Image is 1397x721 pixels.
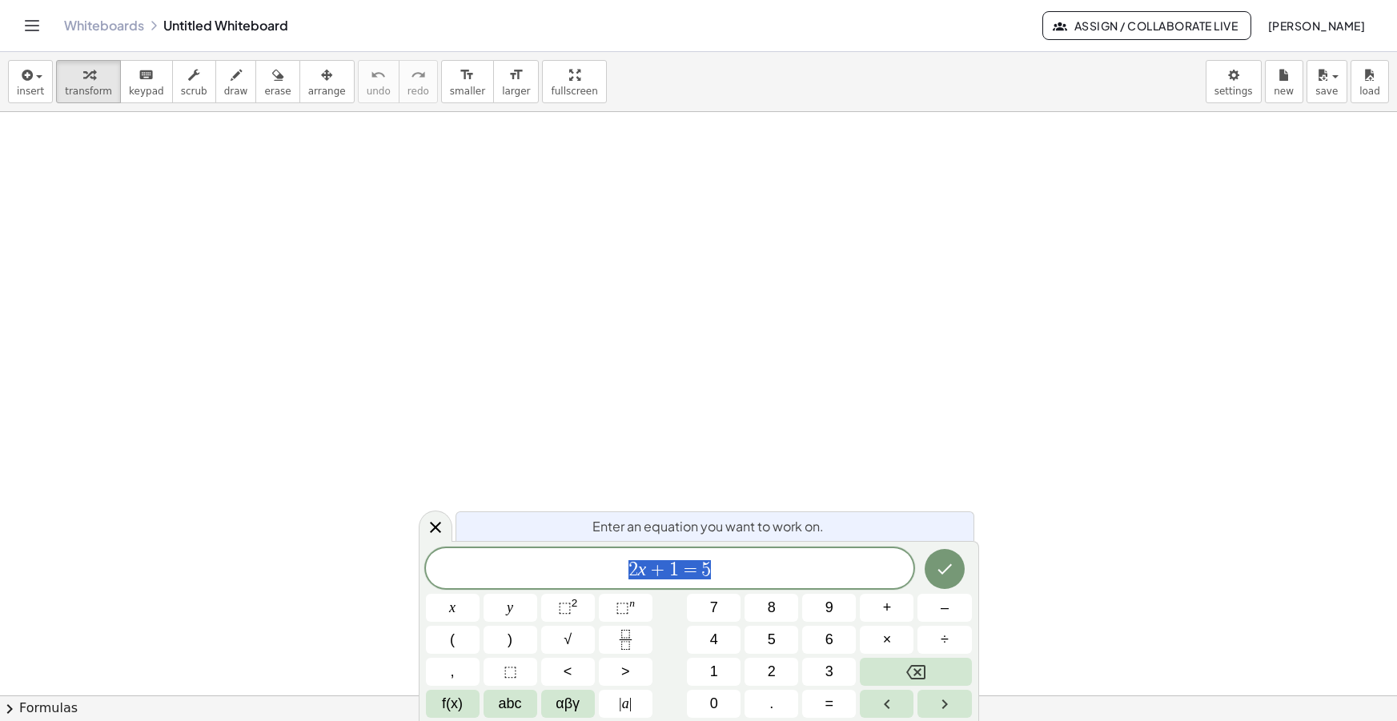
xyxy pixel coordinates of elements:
span: a [619,693,632,715]
button: transform [56,60,121,103]
span: smaller [450,86,485,97]
button: Done [925,549,965,589]
button: draw [215,60,257,103]
span: 6 [825,629,833,651]
button: [PERSON_NAME] [1254,11,1378,40]
span: ⬚ [504,661,517,683]
button: Plus [860,594,913,622]
button: 2 [745,658,798,686]
button: keyboardkeypad [120,60,173,103]
button: load [1351,60,1389,103]
i: format_size [460,66,475,85]
button: Greek alphabet [541,690,595,718]
button: x [426,594,480,622]
button: Absolute value [599,690,652,718]
span: ⬚ [616,599,629,615]
span: keypad [129,86,164,97]
i: redo [411,66,426,85]
button: Alphabet [484,690,537,718]
span: Enter an equation you want to work on. [592,517,824,536]
button: format_sizelarger [493,60,539,103]
button: 7 [687,594,741,622]
span: > [621,661,630,683]
button: save [1307,60,1347,103]
span: ( [450,629,455,651]
span: αβγ [556,693,580,715]
sup: 2 [572,597,578,609]
button: Backspace [860,658,971,686]
button: erase [255,60,299,103]
span: 1 [669,560,679,579]
span: load [1359,86,1380,97]
span: save [1315,86,1338,97]
sup: n [629,597,635,609]
i: keyboard [138,66,154,85]
span: 2 [768,661,776,683]
button: Superscript [599,594,652,622]
span: – [941,597,949,619]
span: 5 [701,560,711,579]
span: 4 [710,629,718,651]
button: 6 [802,626,856,654]
button: 0 [687,690,741,718]
span: √ [564,629,572,651]
button: Placeholder [484,658,537,686]
button: undoundo [358,60,399,103]
span: f(x) [442,693,463,715]
span: arrange [308,86,346,97]
a: Whiteboards [64,18,144,34]
button: format_sizesmaller [441,60,494,103]
span: 2 [628,560,638,579]
span: = [679,560,702,579]
button: Toggle navigation [19,13,45,38]
button: Assign / Collaborate Live [1042,11,1251,40]
button: ( [426,626,480,654]
button: y [484,594,537,622]
span: . [769,693,773,715]
span: , [451,661,455,683]
span: insert [17,86,44,97]
span: abc [499,693,522,715]
button: new [1265,60,1303,103]
button: Minus [917,594,971,622]
button: settings [1206,60,1262,103]
span: = [825,693,834,715]
span: x [449,597,456,619]
span: ) [508,629,512,651]
span: + [883,597,892,619]
span: ⬚ [558,599,572,615]
span: 3 [825,661,833,683]
span: × [883,629,892,651]
span: ÷ [941,629,949,651]
i: format_size [508,66,524,85]
button: . [745,690,798,718]
span: | [629,695,632,711]
button: Functions [426,690,480,718]
button: Square root [541,626,595,654]
button: Squared [541,594,595,622]
button: 5 [745,626,798,654]
button: ) [484,626,537,654]
span: 7 [710,597,718,619]
span: y [507,597,513,619]
span: larger [502,86,530,97]
button: Times [860,626,913,654]
button: Equals [802,690,856,718]
span: scrub [181,86,207,97]
span: [PERSON_NAME] [1267,18,1365,33]
button: 4 [687,626,741,654]
button: Greater than [599,658,652,686]
button: insert [8,60,53,103]
span: erase [264,86,291,97]
span: transform [65,86,112,97]
button: Divide [917,626,971,654]
button: redoredo [399,60,438,103]
span: < [564,661,572,683]
button: Left arrow [860,690,913,718]
span: settings [1214,86,1253,97]
button: arrange [299,60,355,103]
span: | [619,695,622,711]
span: fullscreen [551,86,597,97]
button: 9 [802,594,856,622]
span: 5 [768,629,776,651]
